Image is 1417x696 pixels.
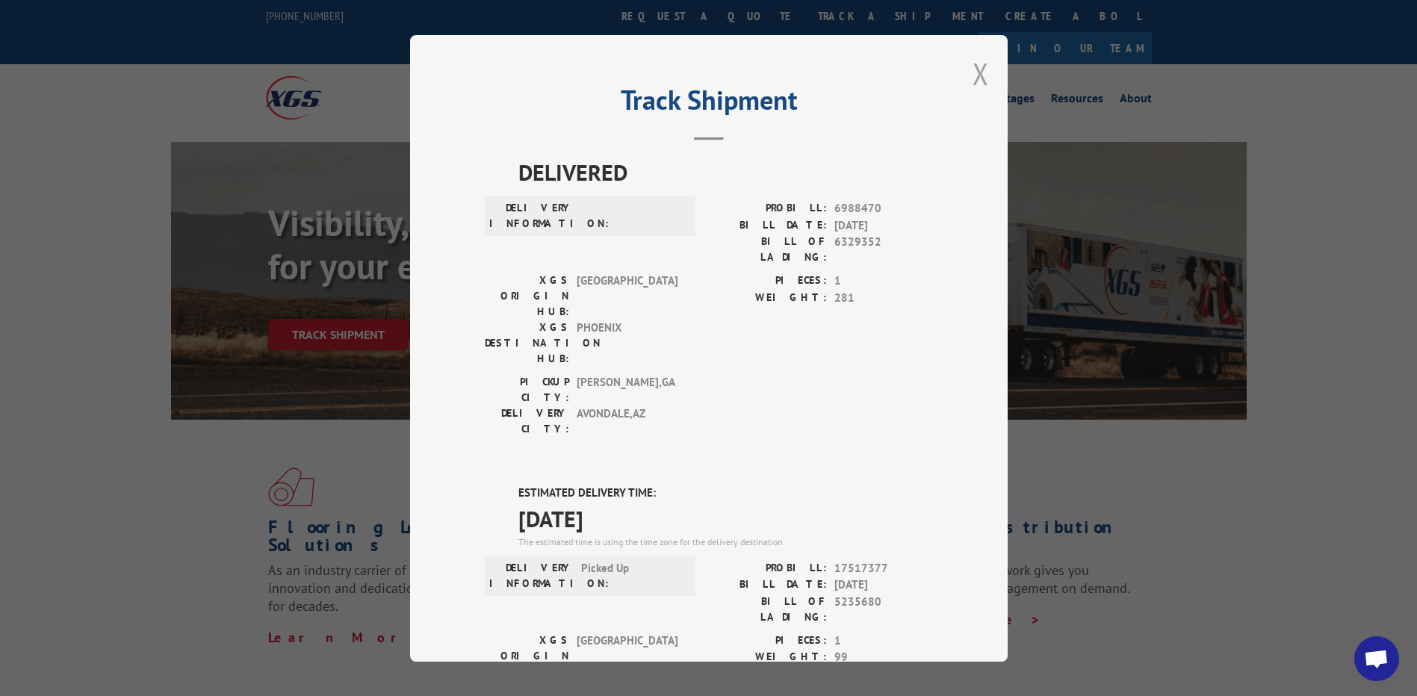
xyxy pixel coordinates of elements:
span: 281 [834,289,933,306]
label: DELIVERY INFORMATION: [489,559,574,591]
label: DELIVERY INFORMATION: [489,200,574,232]
label: PIECES: [709,273,827,290]
label: DELIVERY CITY: [485,406,569,437]
h2: Track Shipment [485,90,933,118]
span: [DATE] [834,577,933,594]
span: DELIVERED [518,155,933,189]
label: PROBILL: [709,559,827,577]
span: AVONDALE , AZ [577,406,678,437]
label: PICKUP CITY: [485,374,569,406]
span: [DATE] [834,217,933,234]
label: XGS ORIGIN HUB: [485,273,569,320]
label: BILL DATE: [709,577,827,594]
label: WEIGHT: [709,649,827,666]
label: BILL OF LADING: [709,593,827,624]
label: PIECES: [709,632,827,649]
label: BILL OF LADING: [709,234,827,265]
span: [GEOGRAPHIC_DATA] [577,273,678,320]
span: 17517377 [834,559,933,577]
button: Close modal [973,54,989,93]
label: BILL DATE: [709,217,827,234]
label: ESTIMATED DELIVERY TIME: [518,485,933,502]
span: 6988470 [834,200,933,217]
label: XGS ORIGIN HUB: [485,632,569,679]
span: PHOENIX [577,320,678,367]
div: Open chat [1354,636,1399,681]
div: The estimated time is using the time zone for the delivery destination. [518,535,933,548]
span: 1 [834,273,933,290]
label: WEIGHT: [709,289,827,306]
span: 1 [834,632,933,649]
span: [GEOGRAPHIC_DATA] [577,632,678,679]
span: [DATE] [518,501,933,535]
label: XGS DESTINATION HUB: [485,320,569,367]
span: 99 [834,649,933,666]
span: [PERSON_NAME] , GA [577,374,678,406]
label: PROBILL: [709,200,827,217]
span: 5235680 [834,593,933,624]
span: Picked Up [581,559,682,591]
span: 6329352 [834,234,933,265]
